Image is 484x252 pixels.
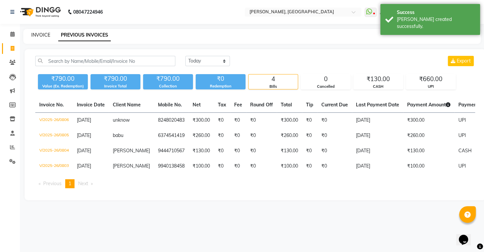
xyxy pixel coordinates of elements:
span: CASH [458,148,472,154]
span: UPI [458,117,466,123]
td: ₹260.00 [189,128,214,143]
nav: Pagination [35,179,475,188]
td: ₹100.00 [403,159,454,174]
td: ₹0 [317,159,352,174]
div: Value (Ex. Redemption) [38,83,88,89]
td: ₹0 [246,128,277,143]
b: 08047224946 [73,3,102,21]
td: [DATE] [352,159,403,174]
span: Previous [43,181,62,187]
span: Next [78,181,88,187]
button: Export [448,56,474,66]
iframe: chat widget [456,225,477,245]
span: Round Off [250,102,273,108]
div: Success [397,9,475,16]
td: ₹0 [302,159,317,174]
td: [DATE] [352,113,403,128]
div: ₹0 [196,74,245,83]
div: 4 [248,74,298,84]
span: Client Name [113,102,141,108]
span: Tip [306,102,313,108]
span: Payment Amount [407,102,450,108]
td: ₹0 [302,128,317,143]
td: 8248020483 [154,113,189,128]
td: ₹0 [214,128,230,143]
div: Collection [143,83,193,89]
td: ₹0 [246,113,277,128]
span: Invoice Date [77,102,105,108]
span: [PERSON_NAME] [113,163,150,169]
td: ₹260.00 [277,128,302,143]
span: Mobile No. [158,102,182,108]
div: Redemption [196,83,245,89]
input: Search by Name/Mobile/Email/Invoice No [35,56,175,66]
span: Net [193,102,201,108]
span: UPI [458,163,466,169]
span: [DATE] [77,117,91,123]
td: 6374541419 [154,128,189,143]
img: logo [17,3,63,21]
td: ₹300.00 [277,113,302,128]
td: ₹0 [302,143,317,159]
td: ₹130.00 [189,143,214,159]
span: [DATE] [77,163,91,169]
div: Cancelled [301,84,350,89]
td: V/2025-26/0803 [35,159,73,174]
span: Tax [218,102,226,108]
td: 9940138458 [154,159,189,174]
td: ₹260.00 [403,128,454,143]
div: ₹660.00 [406,74,455,84]
td: V/2025-26/0806 [35,113,73,128]
td: V/2025-26/0805 [35,128,73,143]
div: Invoice Total [90,83,140,89]
td: ₹0 [214,113,230,128]
div: 0 [301,74,350,84]
div: UPI [406,84,455,89]
td: [DATE] [352,143,403,159]
span: Current Due [321,102,348,108]
span: Total [281,102,292,108]
td: ₹0 [317,128,352,143]
span: [DATE] [77,148,91,154]
span: unknow [113,117,130,123]
a: INVOICE [31,32,50,38]
div: ₹790.00 [90,74,140,83]
span: Fee [234,102,242,108]
div: ₹790.00 [143,74,193,83]
td: ₹0 [230,159,246,174]
td: ₹0 [302,113,317,128]
div: CASH [354,84,403,89]
span: Last Payment Date [356,102,399,108]
div: ₹790.00 [38,74,88,83]
div: Bills [248,84,298,89]
div: Bill created successfully. [397,16,475,30]
td: ₹300.00 [189,113,214,128]
td: ₹100.00 [277,159,302,174]
td: ₹0 [214,159,230,174]
td: ₹0 [230,128,246,143]
td: ₹100.00 [189,159,214,174]
div: ₹130.00 [354,74,403,84]
td: ₹130.00 [277,143,302,159]
span: Export [457,58,471,64]
span: UPI [458,132,466,138]
td: [DATE] [352,128,403,143]
a: PREVIOUS INVOICES [58,29,111,41]
td: V/2025-26/0804 [35,143,73,159]
td: ₹0 [317,143,352,159]
span: babu [113,132,123,138]
td: ₹0 [214,143,230,159]
span: [PERSON_NAME] [113,148,150,154]
td: ₹0 [246,143,277,159]
td: ₹0 [246,159,277,174]
span: 1 [69,181,71,187]
td: 9444710567 [154,143,189,159]
td: ₹0 [317,113,352,128]
td: ₹0 [230,143,246,159]
span: [DATE] [77,132,91,138]
span: Invoice No. [39,102,64,108]
td: ₹130.00 [403,143,454,159]
td: ₹300.00 [403,113,454,128]
td: ₹0 [230,113,246,128]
